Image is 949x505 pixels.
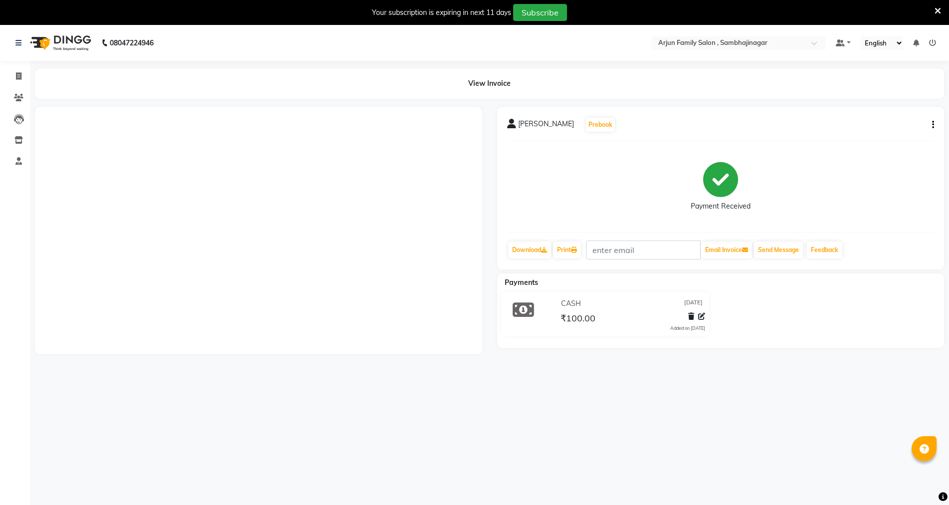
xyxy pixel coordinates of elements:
[691,201,751,212] div: Payment Received
[110,29,154,57] b: 08047224946
[508,242,551,258] a: Download
[807,242,842,258] a: Feedback
[684,298,703,309] span: [DATE]
[586,241,701,259] input: enter email
[754,242,803,258] button: Send Message
[561,298,581,309] span: CASH
[586,118,615,132] button: Prebook
[907,465,939,495] iframe: chat widget
[372,7,511,18] div: Your subscription is expiring in next 11 days
[553,242,581,258] a: Print
[513,4,567,21] button: Subscribe
[35,68,944,99] div: View Invoice
[25,29,94,57] img: logo
[670,325,705,332] div: Added on [DATE]
[561,312,595,326] span: ₹100.00
[505,278,538,287] span: Payments
[701,242,752,258] button: Email Invoice
[518,119,574,133] span: [PERSON_NAME]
